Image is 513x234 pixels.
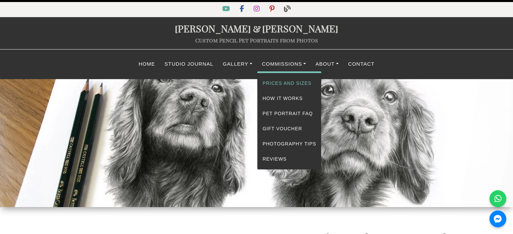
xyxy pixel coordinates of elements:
[265,6,280,12] a: Pinterest
[251,22,262,35] span: &
[257,152,321,167] a: Reviews
[257,71,321,170] div: Commissions
[311,58,343,71] a: About
[175,22,338,35] a: [PERSON_NAME]&[PERSON_NAME]
[257,136,321,152] a: Photography Tips
[257,58,311,71] a: Commissions
[257,106,321,121] a: Pet Portrait FAQ
[195,37,318,44] a: Custom Pencil Pet Portraits from Photos
[280,6,295,12] a: Blog
[343,58,379,71] a: Contact
[489,210,506,227] a: Messenger
[257,76,321,91] a: Prices and Sizes
[160,58,218,71] a: Studio Journal
[489,190,506,207] a: WhatsApp
[134,58,160,71] a: Home
[218,58,257,71] a: Gallery
[250,6,265,12] a: Instagram
[257,121,321,136] a: Gift Voucher
[257,91,321,106] a: How It Works
[218,6,235,12] a: YouTube
[236,6,250,12] a: Facebook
